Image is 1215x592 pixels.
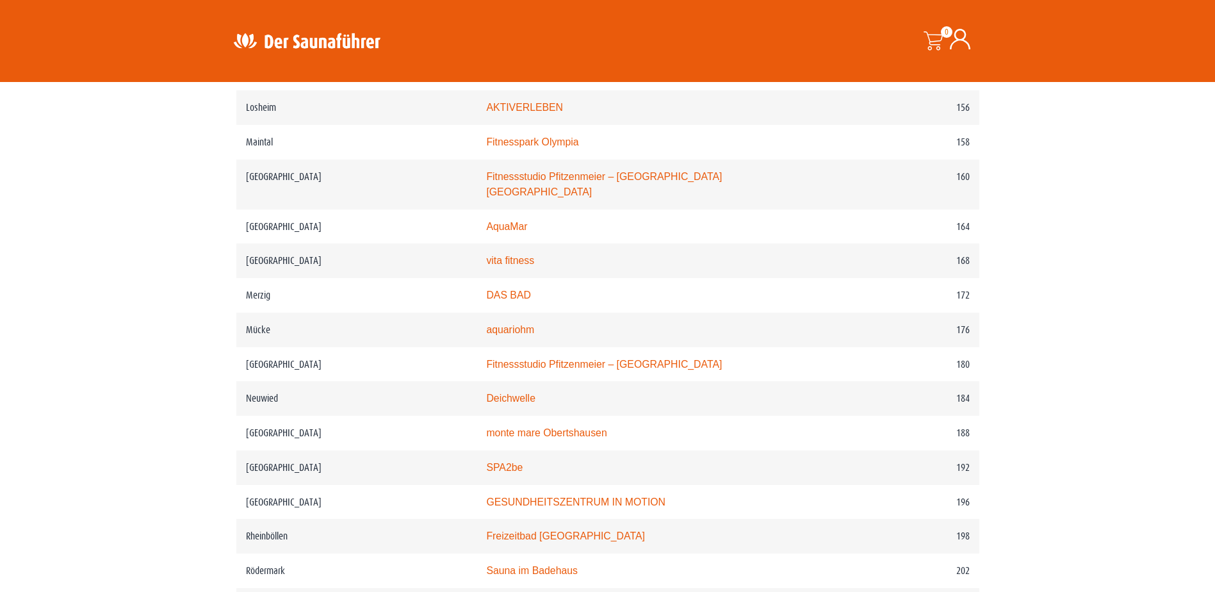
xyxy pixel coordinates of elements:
[236,125,477,160] td: Maintal
[236,519,477,554] td: Rheinböllen
[486,530,644,541] a: Freizeitbad [GEOGRAPHIC_DATA]
[838,243,979,278] td: 168
[838,485,979,520] td: 196
[236,381,477,416] td: Neuwied
[838,347,979,382] td: 180
[236,210,477,244] td: [GEOGRAPHIC_DATA]
[486,136,578,147] a: Fitnesspark Olympia
[486,427,607,438] a: monte mare Obertshausen
[236,485,477,520] td: [GEOGRAPHIC_DATA]
[486,497,665,507] a: GESUNDHEITSZENTRUM IN MOTION
[236,90,477,125] td: Losheim
[838,278,979,313] td: 172
[486,171,722,197] a: Fitnessstudio Pfitzenmeier – [GEOGRAPHIC_DATA] [GEOGRAPHIC_DATA]
[236,347,477,382] td: [GEOGRAPHIC_DATA]
[838,554,979,588] td: 202
[236,243,477,278] td: [GEOGRAPHIC_DATA]
[236,160,477,210] td: [GEOGRAPHIC_DATA]
[838,160,979,210] td: 160
[838,210,979,244] td: 164
[838,519,979,554] td: 198
[838,381,979,416] td: 184
[486,290,531,300] a: DAS BAD
[236,450,477,485] td: [GEOGRAPHIC_DATA]
[486,221,527,232] a: AquaMar
[236,313,477,347] td: Mücke
[486,359,722,370] a: Fitnessstudio Pfitzenmeier – [GEOGRAPHIC_DATA]
[838,90,979,125] td: 156
[486,393,535,404] a: Deichwelle
[236,416,477,450] td: [GEOGRAPHIC_DATA]
[486,324,534,335] a: aquariohm
[838,416,979,450] td: 188
[236,554,477,588] td: Rödermark
[486,255,534,266] a: vita fitness
[486,462,523,473] a: SPA2be
[236,278,477,313] td: Merzig
[941,26,952,38] span: 0
[486,565,578,576] a: Sauna im Badehaus
[838,125,979,160] td: 158
[838,313,979,347] td: 176
[838,450,979,485] td: 192
[486,102,563,113] a: AKTIVERLEBEN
